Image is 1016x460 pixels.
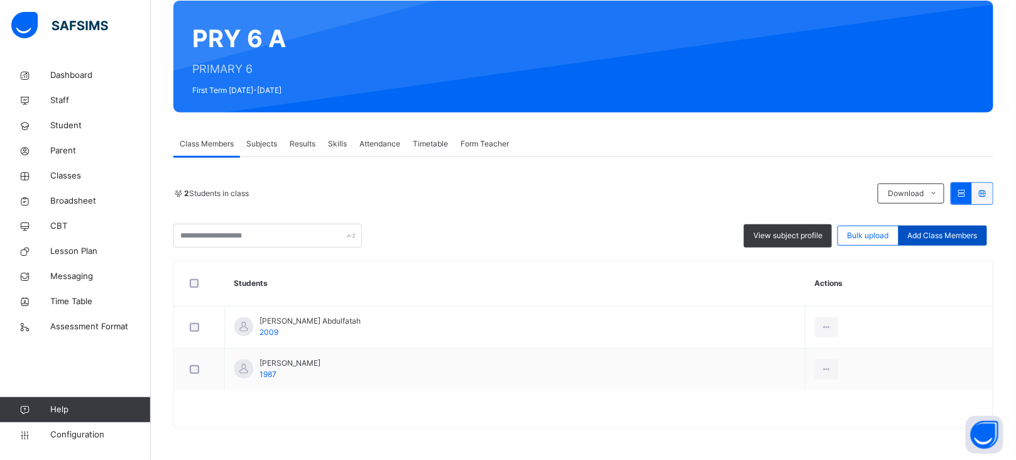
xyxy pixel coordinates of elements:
span: Student [50,119,151,132]
span: Lesson Plan [50,245,151,258]
span: CBT [50,220,151,233]
span: Parent [50,145,151,157]
span: Subjects [246,138,277,150]
span: 1987 [259,370,276,379]
th: Actions [805,261,993,307]
span: Time Table [50,295,151,308]
span: Form Teacher [461,138,509,150]
b: 2 [184,189,189,198]
span: [PERSON_NAME] Abdulfatah [259,315,361,327]
span: Classes [50,170,151,182]
span: Add Class Members [908,230,978,241]
span: Skills [328,138,347,150]
span: Messaging [50,270,151,283]
span: Dashboard [50,69,151,82]
span: Class Members [180,138,234,150]
span: Attendance [359,138,400,150]
span: Students in class [184,188,249,199]
span: [PERSON_NAME] [259,358,320,369]
th: Students [225,261,806,307]
span: 2009 [259,327,278,337]
span: Configuration [50,429,150,441]
span: Timetable [413,138,448,150]
span: Assessment Format [50,320,151,333]
span: Broadsheet [50,195,151,207]
span: Results [290,138,315,150]
span: View subject profile [753,230,822,241]
span: Bulk upload [848,230,889,241]
button: Open asap [966,416,1003,454]
span: Download [888,188,924,199]
span: Help [50,403,150,416]
img: safsims [11,12,108,38]
span: Staff [50,94,151,107]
